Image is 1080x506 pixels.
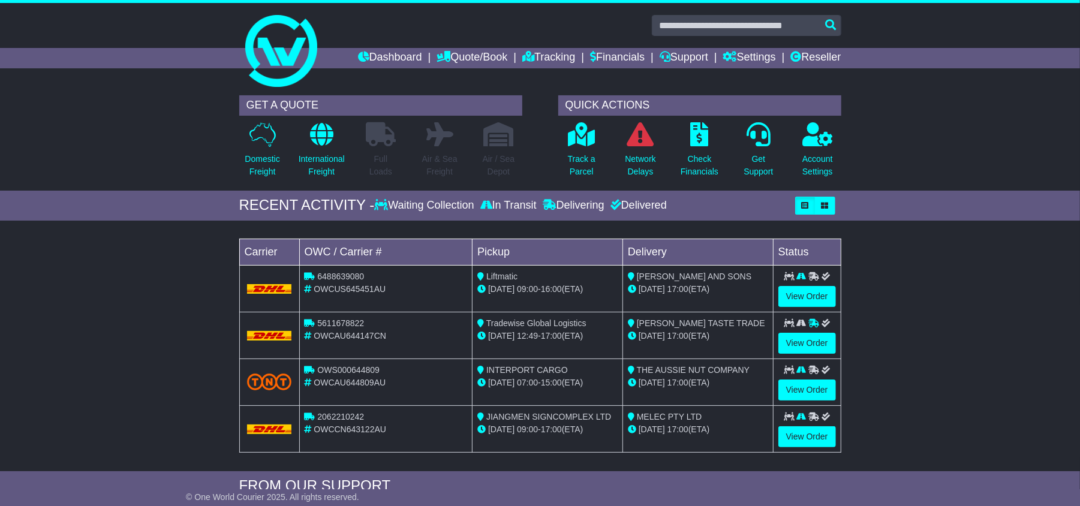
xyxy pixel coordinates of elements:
[317,365,380,375] span: OWS000644809
[314,331,386,341] span: OWCAU644147CN
[778,426,836,447] a: View Order
[517,331,538,341] span: 12:49
[314,378,386,387] span: OWCAU644809AU
[637,365,750,375] span: THE AUSSIE NUT COMPANY
[522,48,575,68] a: Tracking
[239,197,375,214] div: RECENT ACTIVITY -
[773,239,841,265] td: Status
[247,424,292,434] img: DHL.png
[590,48,645,68] a: Financials
[477,330,618,342] div: - (ETA)
[298,122,345,185] a: InternationalFreight
[488,284,515,294] span: [DATE]
[681,153,718,178] p: Check Financials
[486,412,611,421] span: JIANGMEN SIGNCOMPLEX LTD
[541,284,562,294] span: 16:00
[607,199,667,212] div: Delivered
[667,284,688,294] span: 17:00
[186,492,359,502] span: © One World Courier 2025. All rights reserved.
[637,318,765,328] span: [PERSON_NAME] TASTE TRADE
[723,48,776,68] a: Settings
[299,239,473,265] td: OWC / Carrier #
[540,199,607,212] div: Delivering
[317,318,364,328] span: 5611678822
[568,153,595,178] p: Track a Parcel
[488,424,515,434] span: [DATE]
[628,423,768,436] div: (ETA)
[486,318,586,328] span: Tradewise Global Logistics
[477,423,618,436] div: - (ETA)
[299,153,345,178] p: International Freight
[314,424,386,434] span: OWCCN643122AU
[473,239,623,265] td: Pickup
[239,239,299,265] td: Carrier
[744,153,773,178] p: Get Support
[639,284,665,294] span: [DATE]
[247,284,292,294] img: DHL.png
[660,48,708,68] a: Support
[517,424,538,434] span: 09:00
[483,153,515,178] p: Air / Sea Depot
[422,153,458,178] p: Air & Sea Freight
[637,272,751,281] span: [PERSON_NAME] AND SONS
[628,330,768,342] div: (ETA)
[358,48,422,68] a: Dashboard
[488,378,515,387] span: [DATE]
[802,153,833,178] p: Account Settings
[680,122,719,185] a: CheckFinancials
[778,286,836,307] a: View Order
[477,199,540,212] div: In Transit
[486,272,518,281] span: Liftmatic
[244,122,280,185] a: DomesticFreight
[541,331,562,341] span: 17:00
[639,331,665,341] span: [DATE]
[625,153,655,178] p: Network Delays
[667,331,688,341] span: 17:00
[639,378,665,387] span: [DATE]
[667,378,688,387] span: 17:00
[667,424,688,434] span: 17:00
[486,365,568,375] span: INTERPORT CARGO
[488,331,515,341] span: [DATE]
[778,379,836,400] a: View Order
[541,378,562,387] span: 15:00
[558,95,841,116] div: QUICK ACTIONS
[541,424,562,434] span: 17:00
[639,424,665,434] span: [DATE]
[314,284,386,294] span: OWCUS645451AU
[317,412,364,421] span: 2062210242
[743,122,774,185] a: GetSupport
[637,412,702,421] span: MELEC PTY LTD
[477,283,618,296] div: - (ETA)
[374,199,477,212] div: Waiting Collection
[517,284,538,294] span: 09:00
[622,239,773,265] td: Delivery
[567,122,596,185] a: Track aParcel
[624,122,656,185] a: NetworkDelays
[247,331,292,341] img: DHL.png
[245,153,279,178] p: Domestic Freight
[778,333,836,354] a: View Order
[477,377,618,389] div: - (ETA)
[239,95,522,116] div: GET A QUOTE
[437,48,507,68] a: Quote/Book
[802,122,834,185] a: AccountSettings
[366,153,396,178] p: Full Loads
[517,378,538,387] span: 07:00
[790,48,841,68] a: Reseller
[628,377,768,389] div: (ETA)
[247,374,292,390] img: TNT_Domestic.png
[628,283,768,296] div: (ETA)
[239,477,841,495] div: FROM OUR SUPPORT
[317,272,364,281] span: 6488639080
